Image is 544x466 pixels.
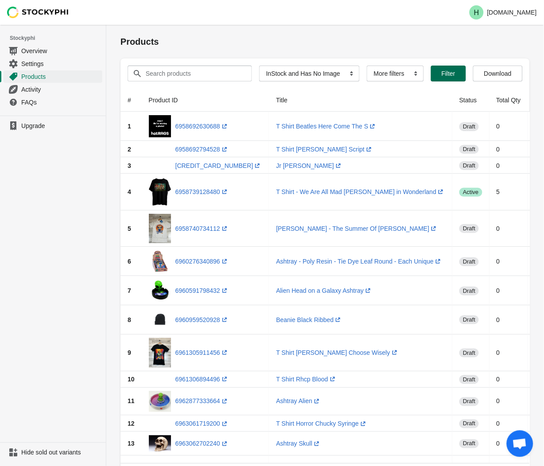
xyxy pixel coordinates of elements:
[142,89,269,112] th: Product ID
[175,225,229,232] a: 6958740734112(opens a new window)
[459,439,479,448] span: draft
[149,391,171,412] img: 1110990101.jpg
[21,85,101,94] span: Activity
[490,210,528,247] td: 0
[149,214,171,244] img: image_de5f00f6-9874-42ea-bcb3-67a83f16a68c.jpg
[128,162,131,169] span: 3
[128,287,131,294] span: 7
[149,177,171,207] img: 500298.png
[4,44,102,57] a: Overview
[490,247,528,276] td: 0
[175,349,229,356] a: 6961305911456(opens a new window)
[490,416,528,432] td: 0
[175,188,229,195] a: 6958739128480(opens a new window)
[490,141,528,157] td: 0
[276,316,342,323] a: Beanie Black Ribbed(opens a new window)
[276,349,399,356] a: T Shirt [PERSON_NAME] Choose Wisely(opens a new window)
[4,70,102,83] a: Products
[276,188,445,195] a: T Shirt - We Are All Mad [PERSON_NAME] in Wonderland(opens a new window)
[490,371,528,388] td: 0
[10,34,106,43] span: Stockyphi
[459,375,479,384] span: draft
[490,89,528,112] th: Total Qty
[474,9,479,16] text: H
[459,145,479,154] span: draft
[21,72,101,81] span: Products
[128,349,131,356] span: 9
[175,258,229,265] a: 6960276340896(opens a new window)
[484,70,512,77] span: Download
[128,146,131,153] span: 2
[149,435,171,452] img: 501734.jpg
[431,66,466,82] button: Filter
[128,376,135,383] span: 10
[276,123,377,130] a: T Shirt Beatles Here Come The S(opens a new window)
[269,89,452,112] th: Title
[276,258,443,265] a: Ashtray - Poly Resin - Tie Dye Leaf Round - Each Unique(opens a new window)
[490,432,528,456] td: 0
[145,66,236,82] input: Search products
[21,121,101,130] span: Upgrade
[459,122,479,131] span: draft
[128,225,131,232] span: 5
[128,398,135,405] span: 11
[490,305,528,334] td: 0
[452,89,489,112] th: Status
[459,257,479,266] span: draft
[149,280,171,302] img: 502563.jpg
[128,188,131,195] span: 4
[128,258,131,265] span: 6
[4,447,102,459] a: Hide sold out variants
[459,188,482,197] span: active
[276,376,337,383] a: T Shirt Rhcp Blood(opens a new window)
[490,276,528,305] td: 0
[4,120,102,132] a: Upgrade
[276,225,438,232] a: [PERSON_NAME] - The Summer Of [PERSON_NAME](opens a new window)
[128,420,135,427] span: 12
[473,66,523,82] button: Download
[175,287,229,294] a: 6960591798432(opens a new window)
[120,89,142,112] th: #
[490,157,528,174] td: 0
[149,309,171,331] img: 502747.png
[276,398,321,405] a: Ashtray Alien(opens a new window)
[149,338,171,368] img: image_34fcfe6c-a03d-4fd4-b16b-d63a27655cdf.jpg
[128,123,131,130] span: 1
[276,162,343,169] a: Jr [PERSON_NAME](opens a new window)
[459,224,479,233] span: draft
[490,334,528,371] td: 0
[175,420,229,427] a: 6963061719200(opens a new window)
[487,9,537,16] p: [DOMAIN_NAME]
[490,112,528,141] td: 0
[149,250,171,272] img: 503899.jpg
[175,146,229,153] a: 6958692794528(opens a new window)
[276,420,367,427] a: T Shirt Horror Chucky Syringe(opens a new window)
[459,419,479,428] span: draft
[175,398,229,405] a: 6962877333664(opens a new window)
[459,349,479,357] span: draft
[459,315,479,324] span: draft
[128,316,131,323] span: 8
[276,287,373,294] a: Alien Head on a Galaxy Ashtray(opens a new window)
[21,448,101,457] span: Hide sold out variants
[149,115,171,137] img: missingphoto_7a24dcec-e92d-412d-8321-cee5b0539024.png
[175,123,229,130] a: 6958692630688(opens a new window)
[466,4,540,21] button: Avatar with initials H[DOMAIN_NAME]
[459,397,479,406] span: draft
[7,7,69,18] img: Stockyphi
[276,146,373,153] a: T Shirt [PERSON_NAME] Script(opens a new window)
[459,287,479,295] span: draft
[128,440,135,447] span: 13
[276,440,321,447] a: Ashtray Skull(opens a new window)
[21,47,101,55] span: Overview
[175,316,229,323] a: 6960959520928(opens a new window)
[442,70,455,77] span: Filter
[175,440,229,447] a: 6963062702240(opens a new window)
[490,388,528,416] td: 0
[21,98,101,107] span: FAQs
[4,96,102,109] a: FAQs
[175,376,229,383] a: 6961306894496(opens a new window)
[490,174,528,210] td: 5
[4,83,102,96] a: Activity
[507,431,533,457] div: Open chat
